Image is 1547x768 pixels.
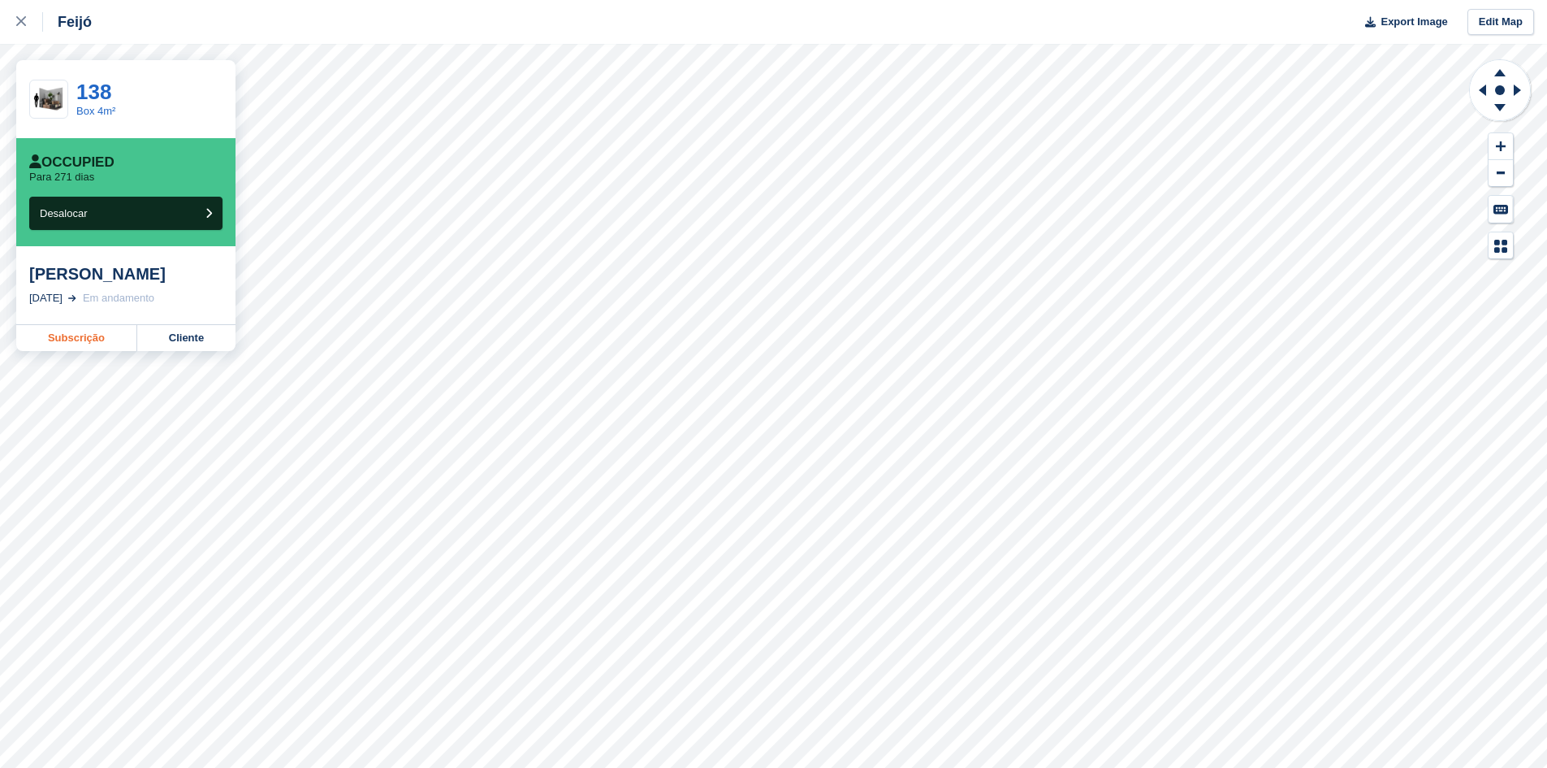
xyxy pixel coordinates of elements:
div: Feijó [43,12,92,32]
div: Em andamento [83,290,154,306]
button: Map Legend [1489,232,1513,259]
a: 138 [76,80,111,104]
button: Export Image [1355,9,1448,36]
button: Keyboard Shortcuts [1489,196,1513,223]
button: Zoom In [1489,133,1513,160]
a: Cliente [137,325,236,351]
button: Desalocar [29,197,223,230]
img: 40-sqft-unit.jpg [30,85,67,114]
span: Export Image [1381,14,1447,30]
a: Edit Map [1467,9,1534,36]
div: Occupied [29,154,115,171]
button: Zoom Out [1489,160,1513,187]
p: Para 271 dias [29,171,94,184]
span: Desalocar [40,207,88,219]
a: Box 4m² [76,105,115,117]
div: [PERSON_NAME] [29,264,223,284]
a: Subscrição [16,325,137,351]
img: arrow-right-light-icn-cde0832a797a2874e46488d9cf13f60e5c3a73dbe684e267c42b8395dfbc2abf.svg [68,295,76,302]
div: [DATE] [29,290,63,306]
